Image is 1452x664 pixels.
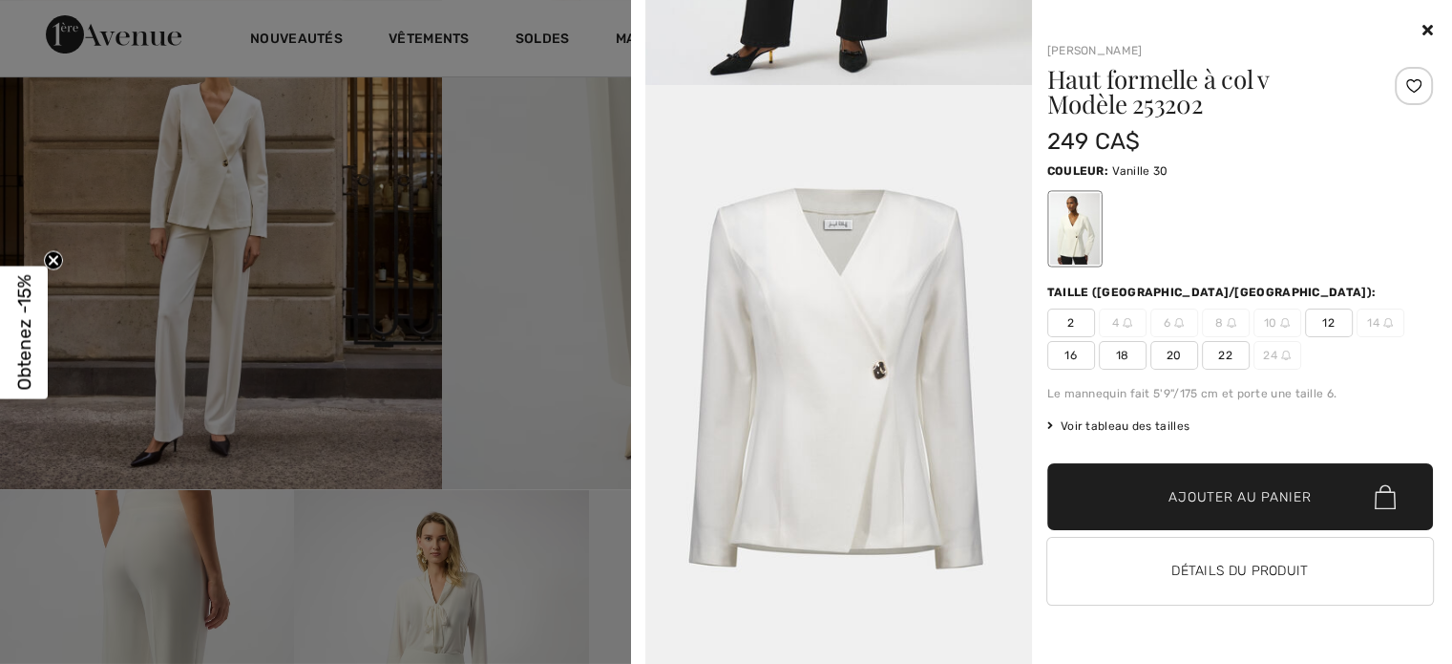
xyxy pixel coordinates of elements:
span: Chat [42,13,81,31]
span: 4 [1099,309,1147,337]
span: Couleur: [1047,164,1108,178]
img: ring-m.svg [1383,318,1393,328]
div: Vanille 30 [1049,193,1099,265]
span: 20 [1150,341,1198,370]
span: 8 [1202,309,1250,337]
span: Vanille 30 [1112,164,1168,178]
img: ring-m.svg [1174,318,1184,328]
img: ring-m.svg [1280,318,1290,328]
span: 14 [1357,309,1404,337]
a: [PERSON_NAME] [1047,44,1143,57]
div: Le mannequin fait 5'9"/175 cm et porte une taille 6. [1047,385,1434,402]
span: 10 [1253,309,1301,337]
span: 249 CA$ [1047,128,1141,155]
button: Ajouter au panier [1047,463,1434,530]
span: Ajouter au panier [1168,487,1311,507]
span: Obtenez -15% [13,274,35,390]
span: Voir tableau des tailles [1047,418,1190,435]
span: 12 [1305,309,1353,337]
span: 18 [1099,341,1147,370]
div: Taille ([GEOGRAPHIC_DATA]/[GEOGRAPHIC_DATA]): [1047,284,1380,301]
img: ring-m.svg [1281,351,1291,360]
span: 6 [1150,309,1198,337]
h1: Haut formelle à col v Modèle 253202 [1047,67,1369,117]
img: ring-m.svg [1227,318,1236,328]
span: 2 [1047,309,1095,337]
img: Bag.svg [1375,484,1396,509]
span: 16 [1047,341,1095,370]
button: Détails du produit [1047,538,1434,605]
span: 24 [1253,341,1301,370]
img: ring-m.svg [1123,318,1132,328]
span: 22 [1202,341,1250,370]
button: Close teaser [44,250,63,269]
